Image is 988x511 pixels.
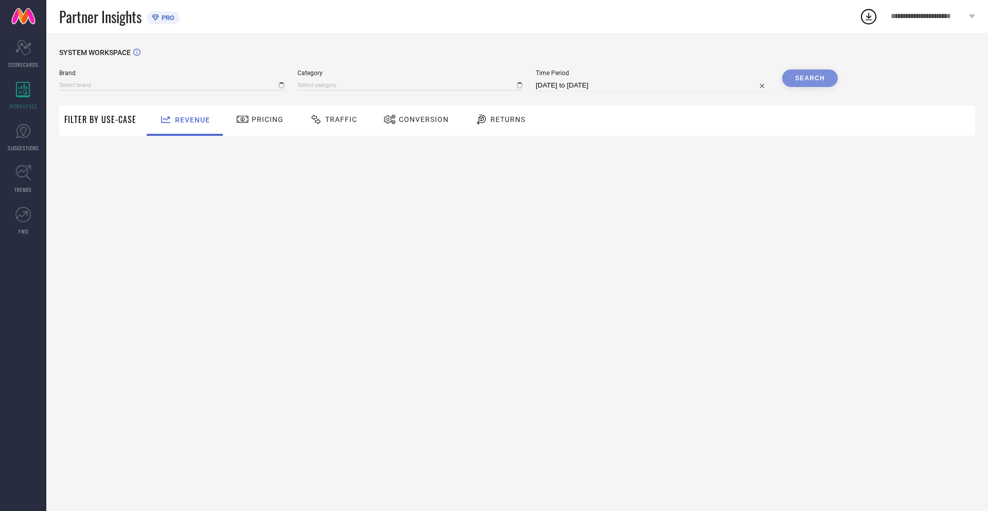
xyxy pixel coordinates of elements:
[8,144,39,152] span: SUGGESTIONS
[297,80,523,91] input: Select category
[490,115,525,124] span: Returns
[325,115,357,124] span: Traffic
[536,69,769,77] span: Time Period
[8,61,39,68] span: SCORECARDS
[64,113,136,126] span: Filter By Use-Case
[159,14,174,22] span: PRO
[859,7,878,26] div: Open download list
[297,69,523,77] span: Category
[252,115,284,124] span: Pricing
[59,69,285,77] span: Brand
[59,80,285,91] input: Select brand
[14,186,32,193] span: TRENDS
[59,48,131,57] span: SYSTEM WORKSPACE
[59,6,142,27] span: Partner Insights
[19,227,28,235] span: FWD
[9,102,38,110] span: WORKSPACE
[536,79,769,92] input: Select time period
[175,116,210,124] span: Revenue
[399,115,449,124] span: Conversion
